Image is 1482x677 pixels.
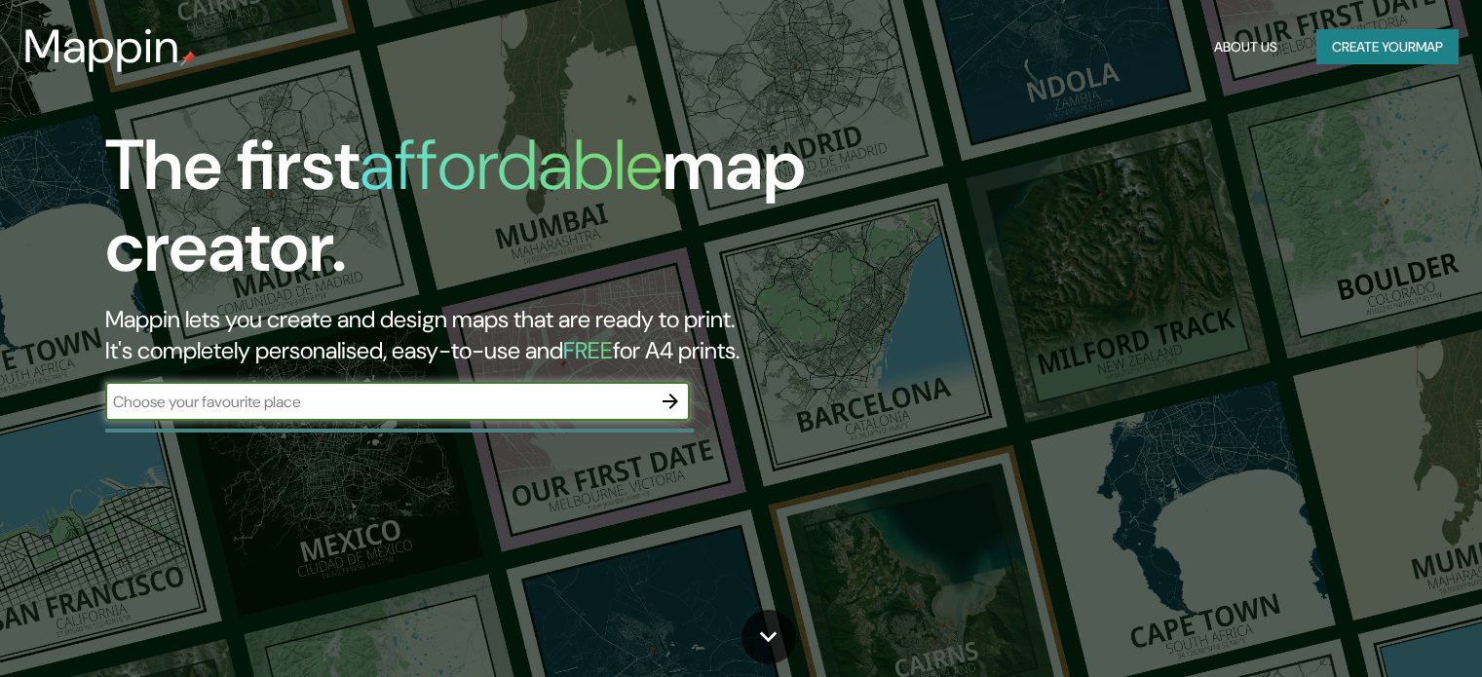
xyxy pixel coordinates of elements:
h1: The first map creator. [105,125,847,304]
h2: Mappin lets you create and design maps that are ready to print. It's completely personalised, eas... [105,304,847,366]
img: mappin-pin [180,51,196,66]
button: Create yourmap [1316,29,1459,65]
h3: Mappin [23,19,180,74]
h5: FREE [563,335,613,365]
iframe: Help widget launcher [1309,601,1461,656]
input: Choose your favourite place [105,391,651,413]
button: About Us [1206,29,1285,65]
h1: affordable [360,120,663,210]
